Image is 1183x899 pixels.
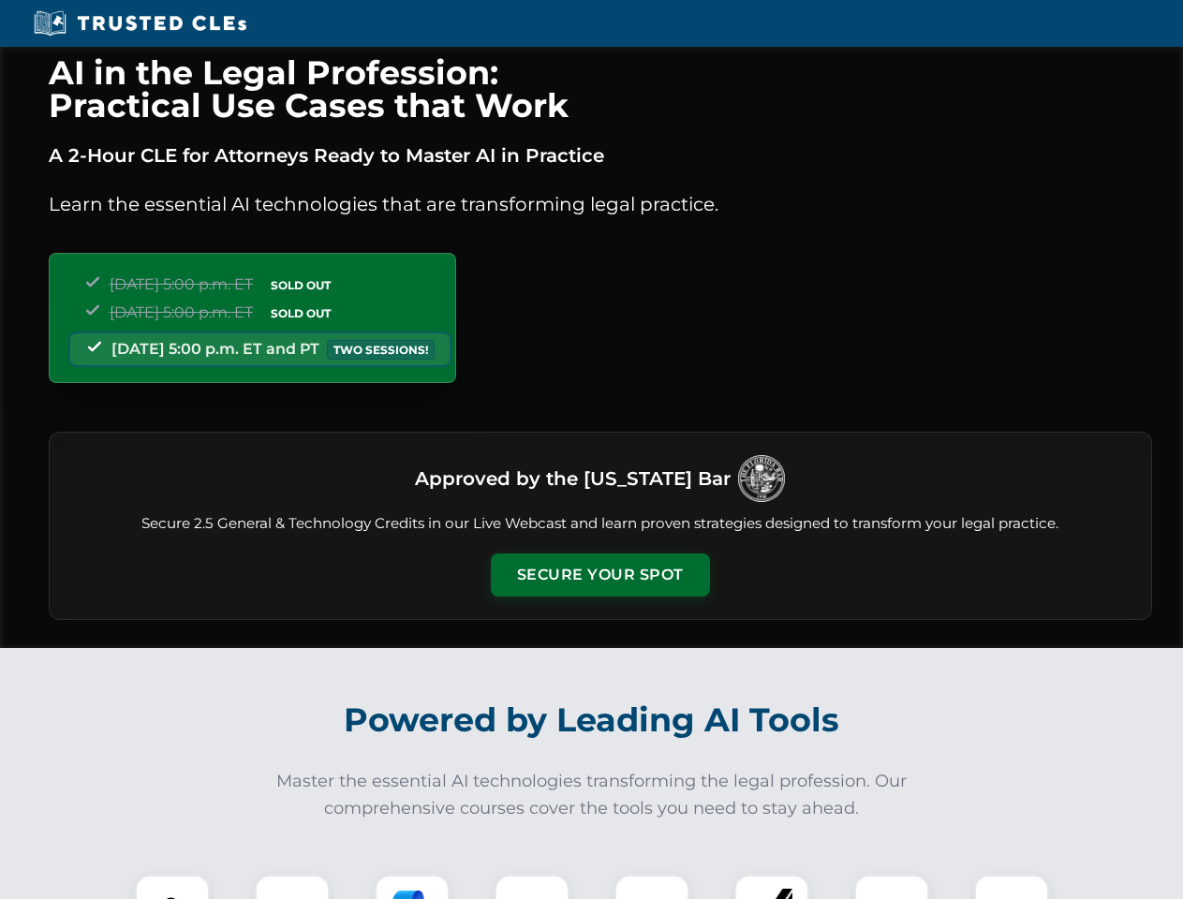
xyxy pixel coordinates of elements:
button: Secure Your Spot [491,553,710,597]
span: [DATE] 5:00 p.m. ET [110,303,253,321]
h1: AI in the Legal Profession: Practical Use Cases that Work [49,56,1152,122]
p: Learn the essential AI technologies that are transforming legal practice. [49,189,1152,219]
h3: Approved by the [US_STATE] Bar [415,462,731,495]
img: Trusted CLEs [28,9,252,37]
p: Secure 2.5 General & Technology Credits in our Live Webcast and learn proven strategies designed ... [72,513,1129,535]
span: SOLD OUT [264,303,337,323]
span: [DATE] 5:00 p.m. ET [110,275,253,293]
img: Logo [738,455,785,502]
p: Master the essential AI technologies transforming the legal profession. Our comprehensive courses... [264,768,920,822]
span: SOLD OUT [264,275,337,295]
p: A 2-Hour CLE for Attorneys Ready to Master AI in Practice [49,140,1152,170]
h2: Powered by Leading AI Tools [73,687,1111,753]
